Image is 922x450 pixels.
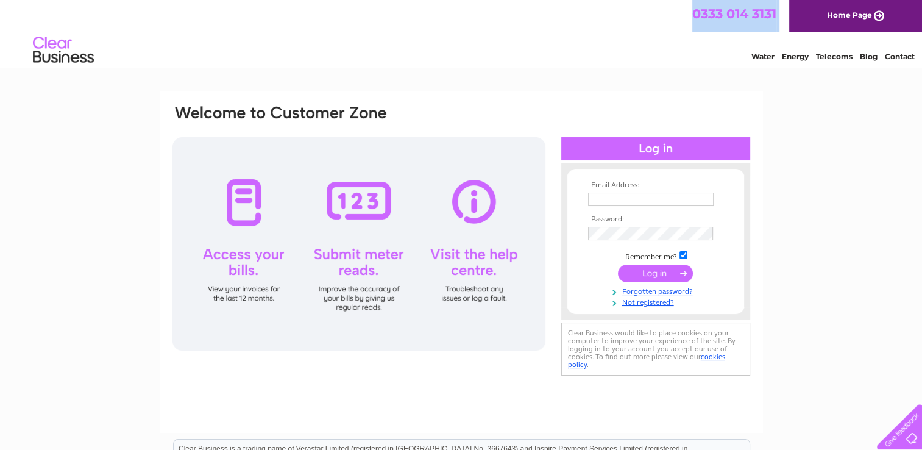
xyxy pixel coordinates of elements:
td: Remember me? [585,249,726,262]
a: 0333 014 3131 [692,6,776,21]
a: cookies policy [568,352,725,369]
div: Clear Business is a trading name of Verastar Limited (registered in [GEOGRAPHIC_DATA] No. 3667643... [174,7,750,59]
a: Water [751,52,775,61]
img: logo.png [32,32,94,69]
a: Not registered? [588,296,726,307]
a: Forgotten password? [588,285,726,296]
th: Email Address: [585,181,726,190]
a: Telecoms [816,52,853,61]
div: Clear Business would like to place cookies on your computer to improve your experience of the sit... [561,323,750,376]
th: Password: [585,215,726,224]
input: Submit [618,265,693,282]
a: Blog [860,52,878,61]
a: Contact [885,52,915,61]
a: Energy [782,52,809,61]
